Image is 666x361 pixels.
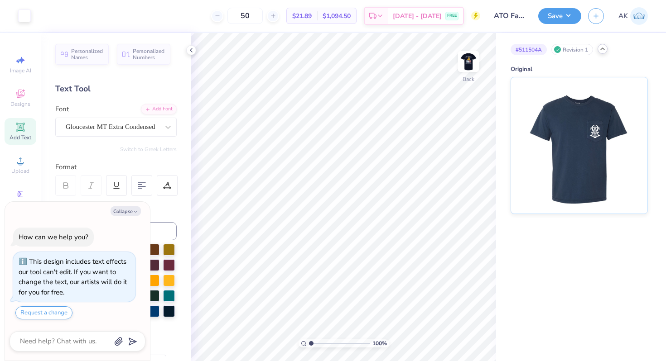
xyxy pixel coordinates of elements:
[133,48,165,61] span: Personalized Numbers
[393,11,442,21] span: [DATE] - [DATE]
[372,339,387,347] span: 100 %
[55,162,178,172] div: Format
[120,146,177,153] button: Switch to Greek Letters
[71,48,103,61] span: Personalized Names
[511,65,648,74] div: Original
[292,11,312,21] span: $21.89
[523,77,635,214] img: Original
[447,13,457,19] span: FREE
[19,233,88,242] div: How can we help you?
[10,67,31,74] span: Image AI
[55,104,69,114] label: Font
[141,104,177,114] div: Add Font
[487,7,531,25] input: Untitled Design
[323,11,351,21] span: $1,094.50
[630,7,648,25] img: Alicia Kim
[55,83,177,95] div: Text Tool
[11,167,29,175] span: Upload
[463,75,474,83] div: Back
[551,44,593,55] div: Revision 1
[10,100,30,108] span: Designs
[459,52,478,71] img: Back
[111,206,141,216] button: Collapse
[618,7,648,25] a: AK
[15,306,72,319] button: Request a change
[10,134,31,141] span: Add Text
[511,44,547,55] div: # 511504A
[19,257,127,297] div: This design includes text effects our tool can't edit. If you want to change the text, our artist...
[227,8,263,24] input: – –
[538,8,581,24] button: Save
[618,11,628,21] span: AK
